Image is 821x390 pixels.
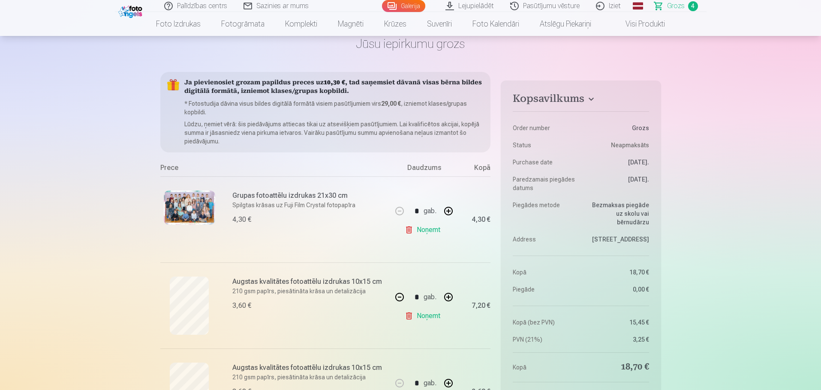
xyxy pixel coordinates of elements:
p: Spilgtas krāsas uz Fuji Film Crystal fotopapīra [232,201,387,209]
div: 4,30 € [472,217,490,222]
img: /fa1 [118,3,144,18]
dt: Piegādes metode [513,201,577,226]
dd: 18,70 € [585,361,649,373]
dt: Kopā [513,268,577,277]
button: Kopsavilkums [513,92,649,108]
span: 4 [688,1,698,11]
dt: Paredzamais piegādes datums [513,175,577,192]
a: Visi produkti [601,12,675,36]
div: Prece [160,163,392,176]
span: Grozs [667,1,685,11]
dt: PVN (21%) [513,335,577,344]
a: Atslēgu piekariņi [529,12,601,36]
p: 210 gsm papīrs, piesātināta krāsa un detalizācija [232,373,387,381]
dd: 15,45 € [585,318,649,327]
p: 210 gsm papīrs, piesātināta krāsa un detalizācija [232,287,387,295]
h5: Ja pievienosiet grozam papildus preces uz , tad saņemsiet dāvanā visas bērna bildes digitālā form... [184,79,484,96]
a: Magnēti [328,12,374,36]
div: gab. [424,201,436,221]
dt: Kopā (bez PVN) [513,318,577,327]
div: 3,60 € [232,301,251,311]
a: Foto kalendāri [462,12,529,36]
dd: 18,70 € [585,268,649,277]
div: 7,20 € [472,303,490,308]
div: gab. [424,287,436,307]
p: Lūdzu, ņemiet vērā: šis piedāvājums attiecas tikai uz atsevišķiem pasūtījumiem. Lai kvalificētos ... [184,120,484,146]
dd: 3,25 € [585,335,649,344]
h6: Grupas fotoattēlu izdrukas 21x30 cm [232,191,387,201]
b: 10,30 € [324,80,345,86]
dt: Piegāde [513,285,577,294]
dd: Grozs [585,124,649,132]
dd: Bezmaksas piegāde uz skolu vai bērnudārzu [585,201,649,226]
dd: [DATE]. [585,175,649,192]
div: Daudzums [392,163,456,176]
dd: [DATE]. [585,158,649,167]
dd: 0,00 € [585,285,649,294]
dd: [STREET_ADDRESS] [585,235,649,244]
a: Foto izdrukas [146,12,211,36]
dt: Purchase date [513,158,577,167]
a: Suvenīri [417,12,462,36]
b: 29,00 € [381,100,401,107]
dt: Kopā [513,361,577,373]
a: Noņemt [405,221,444,238]
dt: Address [513,235,577,244]
dt: Status [513,141,577,149]
h6: Augstas kvalitātes fotoattēlu izdrukas 10x15 cm [232,277,387,287]
h6: Augstas kvalitātes fotoattēlu izdrukas 10x15 cm [232,363,387,373]
a: Fotogrāmata [211,12,275,36]
a: Noņemt [405,307,444,325]
a: Komplekti [275,12,328,36]
h1: Jūsu iepirkumu grozs [160,36,661,51]
div: Kopā [456,163,490,176]
p: * Fotostudija dāvina visus bildes digitālā formātā visiem pasūtījumiem virs , izniemot klases/gru... [184,99,484,116]
span: Neapmaksāts [611,141,649,149]
a: Krūzes [374,12,417,36]
div: 4,30 € [232,214,251,225]
dt: Order number [513,124,577,132]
